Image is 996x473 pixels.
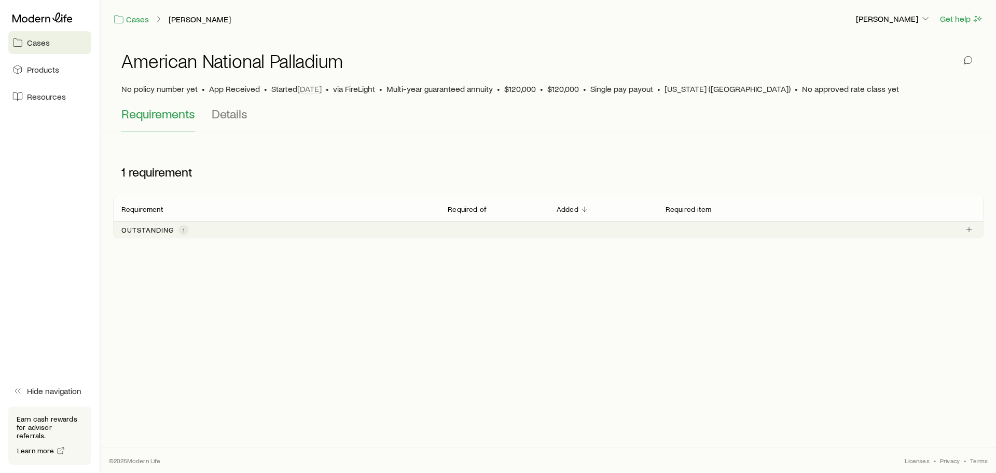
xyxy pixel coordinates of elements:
[264,84,267,94] span: •
[8,380,91,402] button: Hide navigation
[583,84,586,94] span: •
[333,84,375,94] span: via FireLight
[795,84,798,94] span: •
[121,84,198,94] span: No policy number yet
[183,226,185,234] span: 1
[168,15,231,24] a: [PERSON_NAME]
[326,84,329,94] span: •
[27,37,50,48] span: Cases
[964,456,966,465] span: •
[905,456,929,465] a: Licenses
[271,84,322,94] p: Started
[121,205,163,213] p: Requirement
[666,205,711,213] p: Required item
[590,84,653,94] span: Single pay payout
[557,205,578,213] p: Added
[939,13,984,25] button: Get help
[657,84,660,94] span: •
[113,13,149,25] a: Cases
[504,84,536,94] span: $120,000
[940,456,960,465] a: Privacy
[8,407,91,465] div: Earn cash rewards for advisor referrals.Learn more
[109,456,161,465] p: © 2025 Modern Life
[856,13,931,24] p: [PERSON_NAME]
[27,91,66,102] span: Resources
[27,64,59,75] span: Products
[297,84,322,94] span: [DATE]
[802,84,899,94] span: No approved rate class yet
[386,84,493,94] span: Multi-year guaranteed annuity
[121,106,975,131] div: Application details tabs
[547,84,579,94] span: $120,000
[121,226,174,234] p: Outstanding
[8,58,91,81] a: Products
[8,31,91,54] a: Cases
[448,205,487,213] p: Required of
[212,106,247,121] span: Details
[121,50,343,71] h1: American National Palladium
[121,106,195,121] span: Requirements
[27,386,81,396] span: Hide navigation
[202,84,205,94] span: •
[17,415,83,440] p: Earn cash rewards for advisor referrals.
[8,85,91,108] a: Resources
[540,84,543,94] span: •
[497,84,500,94] span: •
[209,84,260,94] span: App Received
[970,456,988,465] a: Terms
[379,84,382,94] span: •
[665,84,791,94] span: [US_STATE] ([GEOGRAPHIC_DATA])
[121,165,126,179] span: 1
[17,447,54,454] span: Learn more
[129,165,192,179] span: requirement
[855,13,931,25] button: [PERSON_NAME]
[934,456,936,465] span: •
